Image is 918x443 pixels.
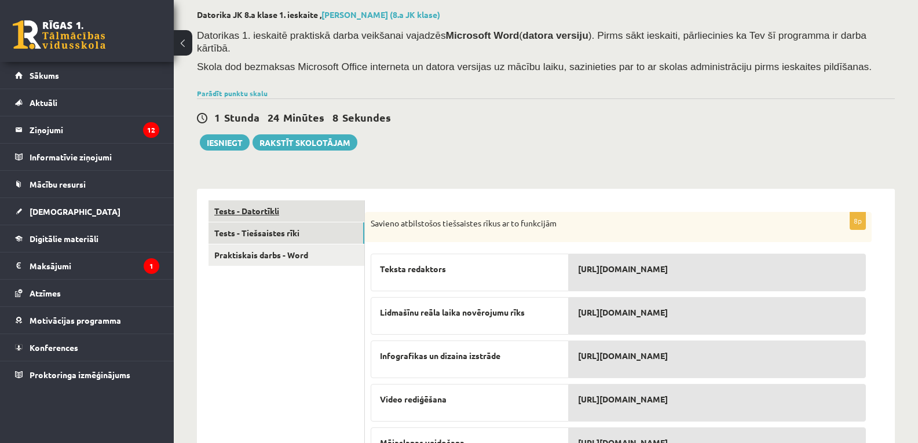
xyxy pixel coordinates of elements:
[200,134,250,151] button: Iesniegt
[197,89,268,98] a: Parādīt punktu skalu
[209,200,364,222] a: Tests - Datortīkli
[15,361,159,388] a: Proktoringa izmēģinājums
[15,280,159,306] a: Atzīmes
[197,61,872,72] span: Skola dod bezmaksas Microsoft Office interneta un datora versijas uz mācību laiku, sazinieties pa...
[15,225,159,252] a: Digitālie materiāli
[30,70,59,80] span: Sākums
[224,111,259,124] span: Stunda
[197,30,866,54] span: Datorikas 1. ieskaitē praktiskā darba veikšanai vajadzēs ( ). Pirms sākt ieskaiti, pārliecinies k...
[578,393,668,405] span: [URL][DOMAIN_NAME]
[15,307,159,334] a: Motivācijas programma
[30,144,159,170] legend: Informatīvie ziņojumi
[15,144,159,170] a: Informatīvie ziņojumi
[15,171,159,197] a: Mācību resursi
[30,288,61,298] span: Atzīmes
[209,244,364,266] a: Praktiskais darbs - Word
[253,134,357,151] a: Rakstīt skolotājam
[446,30,520,41] b: Microsoft Word
[30,179,86,189] span: Mācību resursi
[578,306,668,318] span: [URL][DOMAIN_NAME]
[380,263,446,275] span: Teksta redaktors
[578,350,668,362] span: [URL][DOMAIN_NAME]
[30,369,130,380] span: Proktoringa izmēģinājums
[30,315,121,325] span: Motivācijas programma
[283,111,324,124] span: Minūtes
[380,393,447,405] span: Video rediģēšana
[380,306,525,318] span: Lidmašīnu reāla laika novērojumu rīks
[30,342,78,353] span: Konferences
[15,89,159,116] a: Aktuāli
[197,10,895,20] h2: Datorika JK 8.a klase 1. ieskaite ,
[144,258,159,274] i: 1
[578,263,668,275] span: [URL][DOMAIN_NAME]
[332,111,338,124] span: 8
[522,30,588,41] b: datora versiju
[15,198,159,225] a: [DEMOGRAPHIC_DATA]
[268,111,279,124] span: 24
[850,211,866,230] p: 8p
[209,222,364,244] a: Tests - Tiešsaistes rīki
[15,62,159,89] a: Sākums
[13,20,105,49] a: Rīgas 1. Tālmācības vidusskola
[30,116,159,143] legend: Ziņojumi
[15,252,159,279] a: Maksājumi1
[321,9,440,20] a: [PERSON_NAME] (8.a JK klase)
[30,206,120,217] span: [DEMOGRAPHIC_DATA]
[30,97,57,108] span: Aktuāli
[342,111,391,124] span: Sekundes
[30,233,98,244] span: Digitālie materiāli
[214,111,220,124] span: 1
[30,252,159,279] legend: Maksājumi
[15,334,159,361] a: Konferences
[380,350,500,362] span: Infografikas un dizaina izstrāde
[15,116,159,143] a: Ziņojumi12
[371,218,808,229] p: Savieno atbilstošos tiešsaistes rīkus ar to funkcijām
[143,122,159,138] i: 12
